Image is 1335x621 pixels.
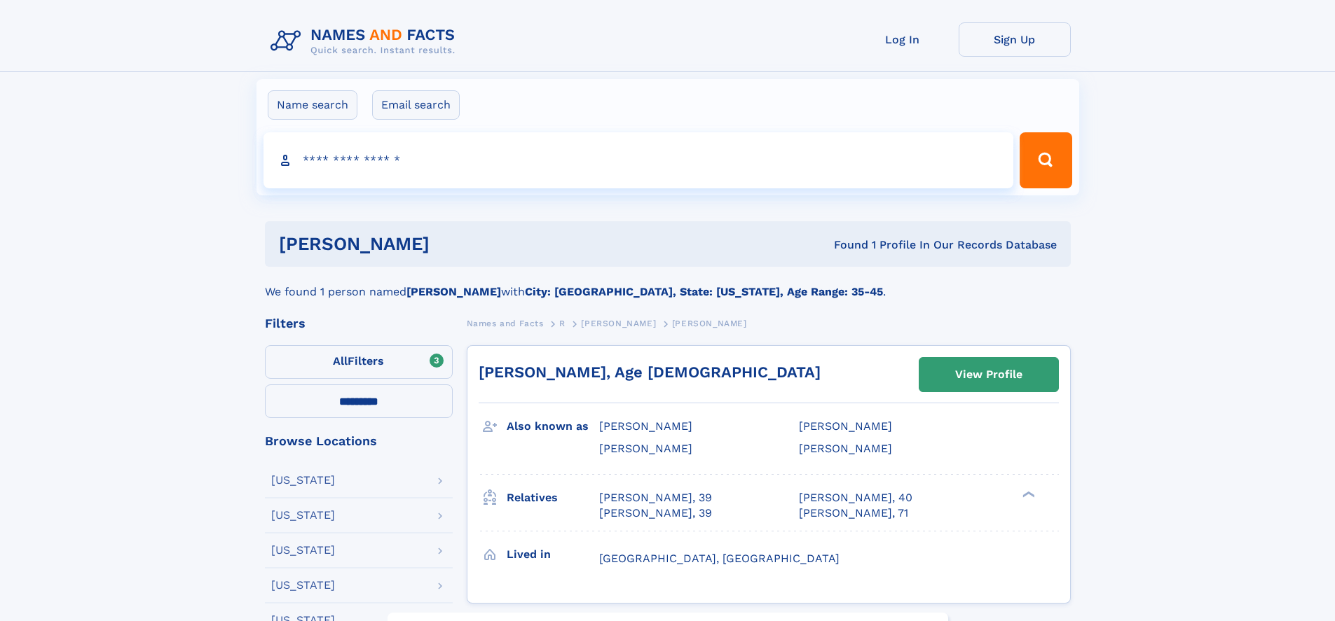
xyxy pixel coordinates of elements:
[1019,489,1036,498] div: ❯
[599,442,692,455] span: [PERSON_NAME]
[799,442,892,455] span: [PERSON_NAME]
[955,358,1022,391] div: View Profile
[559,314,566,332] a: R
[279,235,632,253] h1: [PERSON_NAME]
[1020,132,1072,188] button: Search Button
[265,345,453,379] label: Filters
[333,354,348,368] span: All
[507,543,599,566] h3: Lived in
[599,505,712,521] a: [PERSON_NAME], 39
[631,237,1057,253] div: Found 1 Profile In Our Records Database
[599,490,712,505] a: [PERSON_NAME], 39
[507,414,599,438] h3: Also known as
[271,510,335,521] div: [US_STATE]
[581,319,656,328] span: [PERSON_NAME]
[919,358,1058,391] a: View Profile
[271,475,335,486] div: [US_STATE]
[959,22,1071,57] a: Sign Up
[507,486,599,510] h3: Relatives
[265,435,453,447] div: Browse Locations
[799,490,912,505] a: [PERSON_NAME], 40
[581,314,656,332] a: [PERSON_NAME]
[799,505,908,521] a: [PERSON_NAME], 71
[271,580,335,591] div: [US_STATE]
[672,319,747,328] span: [PERSON_NAME]
[271,545,335,556] div: [US_STATE]
[847,22,959,57] a: Log In
[263,132,1014,188] input: search input
[799,419,892,433] span: [PERSON_NAME]
[525,285,883,298] b: City: [GEOGRAPHIC_DATA], State: [US_STATE], Age Range: 35-45
[265,22,467,60] img: Logo Names and Facts
[265,267,1071,300] div: We found 1 person named with .
[559,319,566,328] span: R
[599,552,840,565] span: [GEOGRAPHIC_DATA], [GEOGRAPHIC_DATA]
[265,317,453,330] div: Filters
[467,314,544,332] a: Names and Facts
[479,363,821,381] a: [PERSON_NAME], Age [DEMOGRAPHIC_DATA]
[268,90,357,120] label: Name search
[372,90,460,120] label: Email search
[599,419,692,433] span: [PERSON_NAME]
[406,285,501,298] b: [PERSON_NAME]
